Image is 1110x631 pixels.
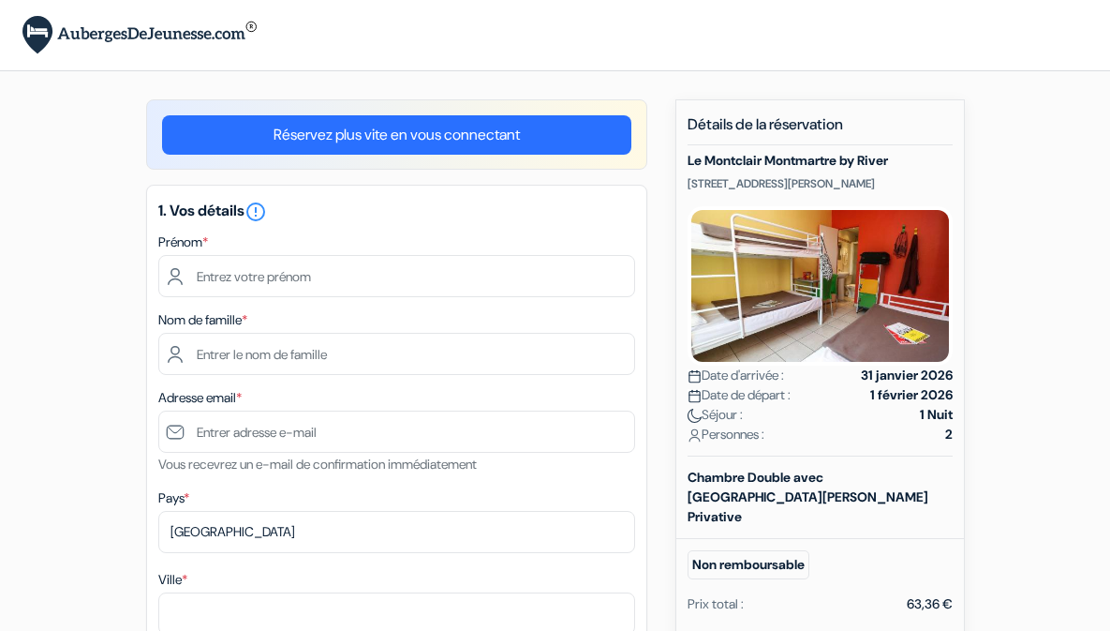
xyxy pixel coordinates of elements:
h5: 1. Vos détails [158,201,635,223]
i: error_outline [244,201,267,223]
label: Prénom [158,233,208,252]
img: AubergesDeJeunesse.com [22,16,257,54]
strong: 31 janvier 2026 [861,366,953,385]
input: Entrer le nom de famille [158,333,635,375]
a: error_outline [244,201,267,220]
span: Séjour : [688,405,743,425]
div: Prix total : [688,594,744,614]
small: Vous recevrez un e-mail de confirmation immédiatement [158,456,477,473]
strong: 1 Nuit [920,405,953,425]
label: Nom de famille [158,310,247,330]
div: 63,36 € [907,594,953,614]
label: Pays [158,488,189,508]
input: Entrez votre prénom [158,255,635,297]
span: Date d'arrivée : [688,366,784,385]
a: Réservez plus vite en vous connectant [162,115,631,155]
h5: Le Montclair Montmartre by River [688,153,953,169]
label: Ville [158,570,187,590]
b: Chambre Double avec [GEOGRAPHIC_DATA][PERSON_NAME] Privative [688,469,928,525]
img: moon.svg [688,409,702,423]
input: Entrer adresse e-mail [158,411,635,453]
img: calendar.svg [688,389,702,403]
label: Adresse email [158,388,242,408]
small: Non remboursable [688,550,809,579]
span: Personnes : [688,425,764,444]
strong: 1 février 2026 [870,385,953,405]
strong: 2 [945,425,953,444]
img: calendar.svg [688,369,702,383]
h5: Détails de la réservation [688,115,953,145]
span: Date de départ : [688,385,791,405]
p: [STREET_ADDRESS][PERSON_NAME] [688,176,953,191]
img: user_icon.svg [688,428,702,443]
